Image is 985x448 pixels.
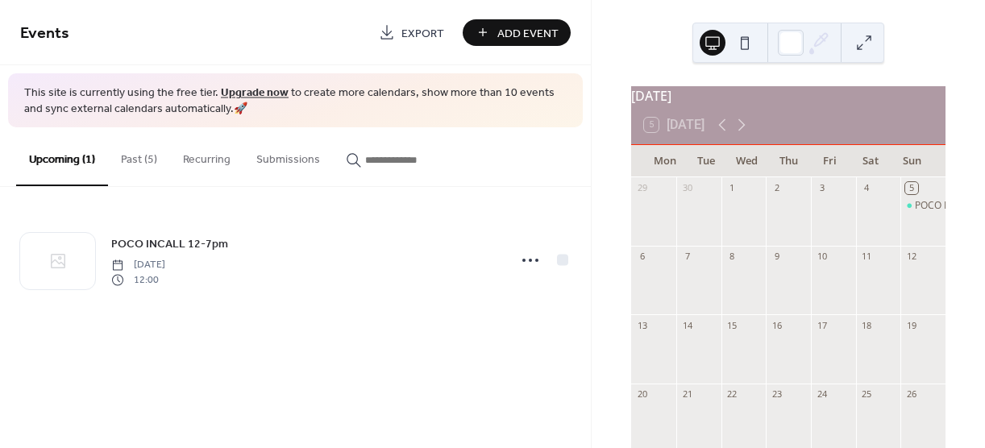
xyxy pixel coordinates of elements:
[771,319,783,331] div: 16
[891,145,933,177] div: Sun
[681,182,693,194] div: 30
[681,388,693,400] div: 21
[111,272,165,287] span: 12:00
[726,251,738,263] div: 8
[497,25,559,42] span: Add Event
[905,251,917,263] div: 12
[111,234,228,253] a: POCO INCALL 12-7pm
[111,258,165,272] span: [DATE]
[816,319,828,331] div: 17
[905,388,917,400] div: 26
[636,388,648,400] div: 20
[111,236,228,253] span: POCO INCALL 12-7pm
[726,145,767,177] div: Wed
[243,127,333,185] button: Submissions
[861,251,873,263] div: 11
[771,182,783,194] div: 2
[861,182,873,194] div: 4
[24,85,567,117] span: This site is currently using the free tier. to create more calendars, show more than 10 events an...
[726,182,738,194] div: 1
[900,199,946,213] div: POCO INCALL 12-7pm
[631,86,946,106] div: [DATE]
[685,145,726,177] div: Tue
[816,182,828,194] div: 3
[221,82,289,104] a: Upgrade now
[768,145,809,177] div: Thu
[681,251,693,263] div: 7
[816,388,828,400] div: 24
[636,182,648,194] div: 29
[463,19,571,46] button: Add Event
[905,319,917,331] div: 19
[726,319,738,331] div: 15
[850,145,891,177] div: Sat
[16,127,108,186] button: Upcoming (1)
[771,251,783,263] div: 9
[771,388,783,400] div: 23
[644,145,685,177] div: Mon
[905,182,917,194] div: 5
[20,18,69,49] span: Events
[726,388,738,400] div: 22
[861,388,873,400] div: 25
[636,319,648,331] div: 13
[401,25,444,42] span: Export
[681,319,693,331] div: 14
[108,127,170,185] button: Past (5)
[861,319,873,331] div: 18
[367,19,456,46] a: Export
[809,145,850,177] div: Fri
[816,251,828,263] div: 10
[170,127,243,185] button: Recurring
[636,251,648,263] div: 6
